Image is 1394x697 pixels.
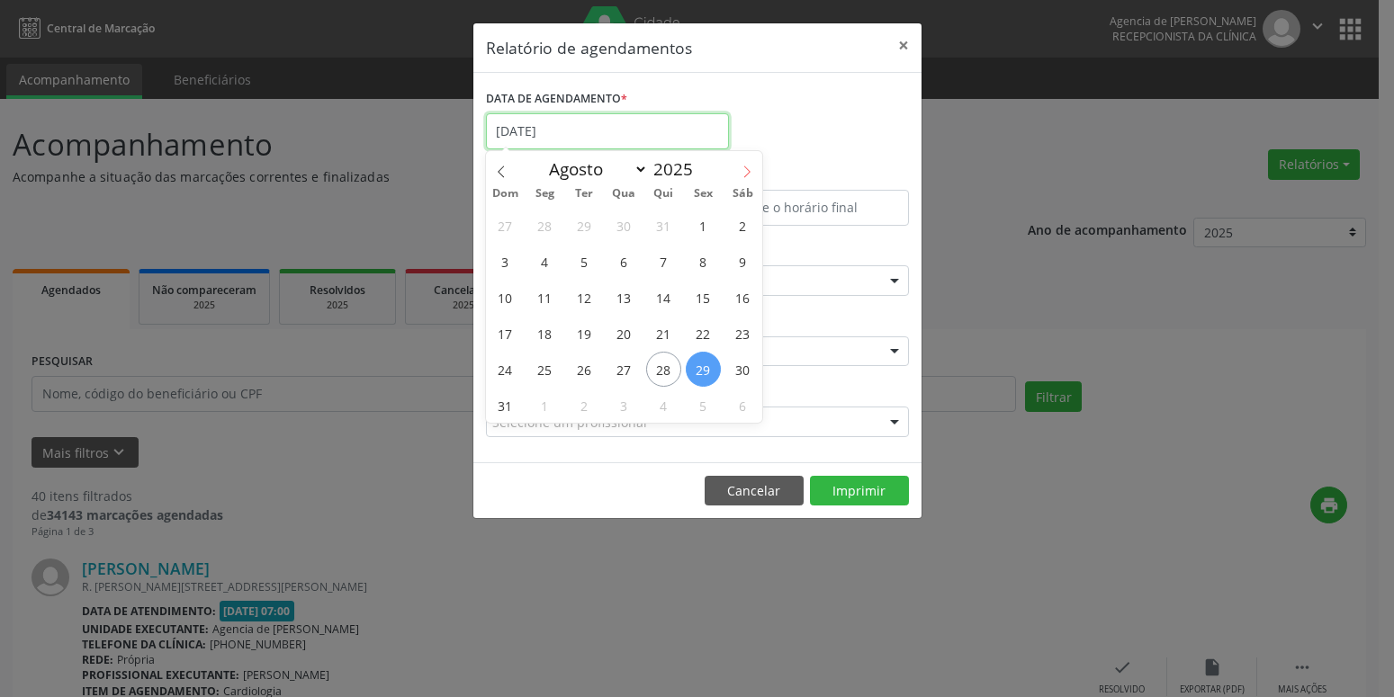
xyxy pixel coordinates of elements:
span: Agosto 9, 2025 [725,244,760,279]
span: Agosto 13, 2025 [607,280,642,315]
span: Setembro 1, 2025 [527,388,562,423]
span: Setembro 2, 2025 [567,388,602,423]
label: DATA DE AGENDAMENTO [486,85,627,113]
button: Close [886,23,922,67]
span: Agosto 10, 2025 [488,280,523,315]
span: Qua [604,188,643,200]
span: Agosto 30, 2025 [725,352,760,387]
span: Julho 30, 2025 [607,208,642,243]
span: Agosto 2, 2025 [725,208,760,243]
span: Agosto 17, 2025 [488,316,523,351]
span: Agosto 29, 2025 [686,352,721,387]
span: Agosto 11, 2025 [527,280,562,315]
input: Selecione o horário final [702,190,909,226]
span: Agosto 1, 2025 [686,208,721,243]
span: Setembro 5, 2025 [686,388,721,423]
select: Month [541,156,649,182]
button: Imprimir [810,476,909,506]
span: Agosto 27, 2025 [607,352,642,387]
span: Setembro 4, 2025 [646,388,681,423]
span: Agosto 28, 2025 [646,352,681,387]
span: Agosto 21, 2025 [646,316,681,351]
span: Agosto 6, 2025 [607,244,642,279]
span: Ter [564,188,604,200]
span: Agosto 24, 2025 [488,352,523,387]
span: Agosto 18, 2025 [527,316,562,351]
span: Agosto 15, 2025 [686,280,721,315]
span: Selecione um profissional [492,413,647,432]
span: Agosto 31, 2025 [488,388,523,423]
span: Julho 27, 2025 [488,208,523,243]
span: Setembro 6, 2025 [725,388,760,423]
span: Julho 28, 2025 [527,208,562,243]
span: Qui [643,188,683,200]
span: Agosto 8, 2025 [686,244,721,279]
span: Agosto 12, 2025 [567,280,602,315]
span: Agosto 14, 2025 [646,280,681,315]
span: Dom [486,188,526,200]
input: Selecione uma data ou intervalo [486,113,729,149]
span: Seg [525,188,564,200]
h5: Relatório de agendamentos [486,36,692,59]
span: Agosto 20, 2025 [607,316,642,351]
span: Agosto 3, 2025 [488,244,523,279]
span: Julho 31, 2025 [646,208,681,243]
span: Agosto 7, 2025 [646,244,681,279]
span: Setembro 3, 2025 [607,388,642,423]
span: Agosto 26, 2025 [567,352,602,387]
span: Agosto 19, 2025 [567,316,602,351]
span: Agosto 16, 2025 [725,280,760,315]
span: Agosto 25, 2025 [527,352,562,387]
span: Agosto 23, 2025 [725,316,760,351]
span: Agosto 5, 2025 [567,244,602,279]
span: Julho 29, 2025 [567,208,602,243]
span: Sáb [723,188,762,200]
label: ATÉ [702,162,909,190]
span: Sex [683,188,723,200]
span: Agosto 4, 2025 [527,244,562,279]
span: Agosto 22, 2025 [686,316,721,351]
input: Year [648,157,707,181]
button: Cancelar [705,476,804,506]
